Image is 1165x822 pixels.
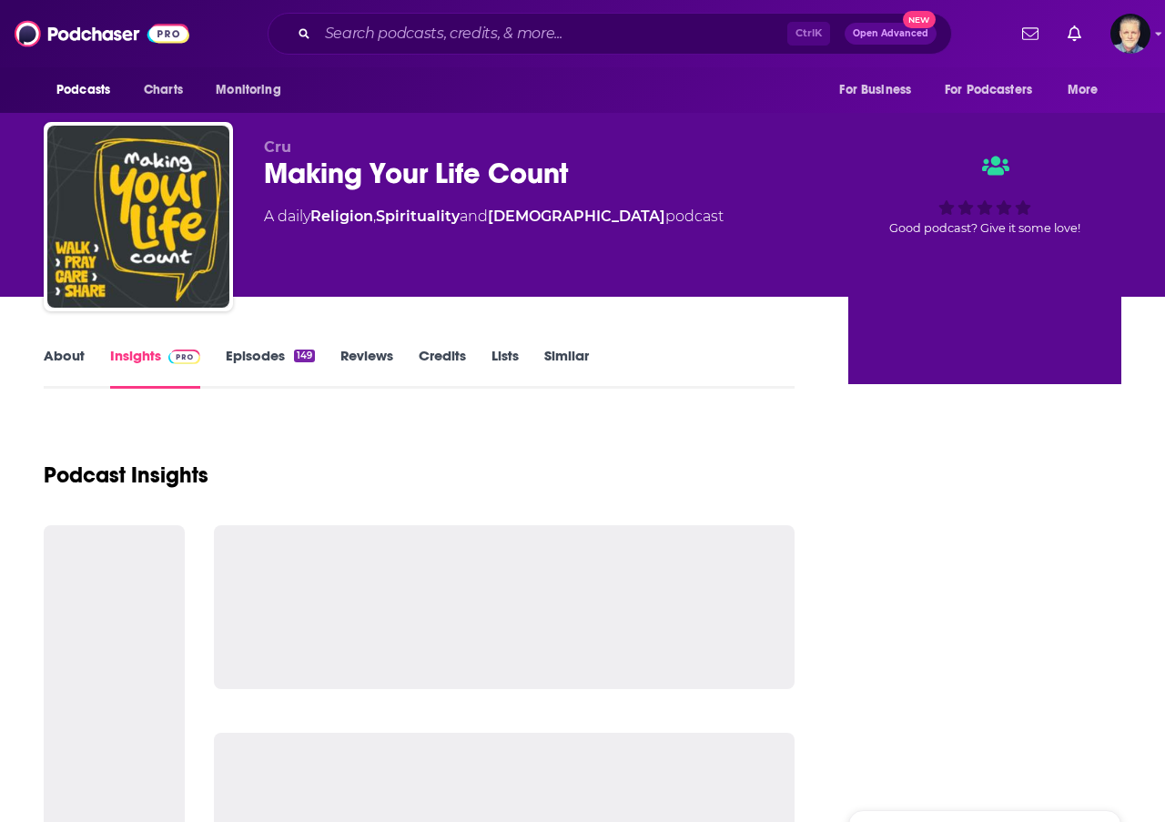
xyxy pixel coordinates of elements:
div: A daily podcast [264,206,724,228]
div: Good podcast? Give it some love! [848,138,1121,251]
span: Good podcast? Give it some love! [889,221,1080,235]
a: [DEMOGRAPHIC_DATA] [488,208,665,225]
span: For Podcasters [945,77,1032,103]
a: Reviews [340,347,393,389]
a: Episodes149 [226,347,315,389]
img: Podchaser Pro [168,350,200,364]
button: open menu [203,73,304,107]
button: Show profile menu [1110,14,1150,54]
a: Lists [491,347,519,389]
a: Show notifications dropdown [1060,18,1089,49]
button: open menu [826,73,934,107]
a: Credits [419,347,466,389]
img: Podchaser - Follow, Share and Rate Podcasts [15,16,189,51]
a: Spirituality [376,208,460,225]
a: About [44,347,85,389]
span: and [460,208,488,225]
span: , [373,208,376,225]
span: Logged in as JonesLiterary [1110,14,1150,54]
span: More [1068,77,1099,103]
div: Search podcasts, credits, & more... [268,13,952,55]
span: Open Advanced [853,29,928,38]
a: Charts [132,73,194,107]
button: open menu [1055,73,1121,107]
span: Podcasts [56,77,110,103]
div: 149 [294,350,315,362]
input: Search podcasts, credits, & more... [318,19,787,48]
a: Similar [544,347,589,389]
span: Ctrl K [787,22,830,46]
h1: Podcast Insights [44,462,208,489]
span: Charts [144,77,183,103]
span: New [903,11,936,28]
span: Monitoring [216,77,280,103]
button: open menu [44,73,134,107]
span: For Business [839,77,911,103]
img: User Profile [1110,14,1150,54]
img: Making Your Life Count [47,126,229,308]
button: Open AdvancedNew [845,23,937,45]
span: Cru [264,138,291,156]
a: InsightsPodchaser Pro [110,347,200,389]
a: Religion [310,208,373,225]
button: open menu [933,73,1059,107]
a: Show notifications dropdown [1015,18,1046,49]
